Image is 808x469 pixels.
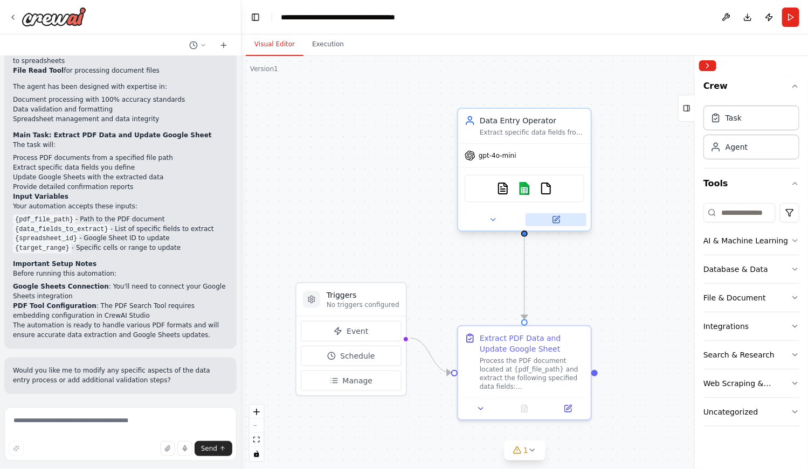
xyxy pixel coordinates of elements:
[13,193,68,200] strong: Input Variables
[201,444,217,453] span: Send
[250,405,264,461] div: React Flow controls
[703,407,758,417] div: Uncategorized
[703,369,799,397] button: Web Scraping & Browsing
[250,433,264,447] button: fit view
[13,302,228,321] li: : The PDF Search Tool requires embedding configuration in CrewAI Studio
[9,441,24,456] button: Improve this prompt
[13,131,212,139] strong: Main Task: Extract PDF Data and Update Google Sheet
[526,213,586,226] button: Open in side panel
[303,33,353,56] button: Execution
[13,163,228,172] li: Extract specific data fields you define
[13,269,228,279] p: Before running this automation:
[703,75,799,101] button: Crew
[690,56,699,469] button: Toggle Sidebar
[13,46,228,66] li: for reading, updating, and appending data to spreadsheets
[703,312,799,340] button: Integrations
[726,142,748,152] div: Agent
[250,447,264,461] button: toggle interactivity
[250,405,264,419] button: zoom in
[703,199,799,435] div: Tools
[457,325,592,421] div: Extract PDF Data and Update Google SheetProcess the PDF document located at {pdf_file_path} and e...
[250,65,278,73] div: Version 1
[703,398,799,426] button: Uncategorized
[703,235,788,246] div: AI & Machine Learning
[248,10,263,25] button: Hide left sidebar
[502,402,548,415] button: No output available
[703,341,799,369] button: Search & Research
[301,370,402,391] button: Manage
[13,244,72,254] code: {target_range}
[13,243,228,253] li: - Specific cells or range to update
[703,227,799,255] button: AI & Machine Learning
[703,255,799,283] button: Database & Data
[699,60,716,71] button: Collapse right sidebar
[13,82,228,92] p: The agent has been designed with expertise in:
[13,182,228,192] li: Provide detailed confirmation reports
[13,66,228,75] li: for processing document files
[13,224,228,234] li: - List of specific fields to extract
[13,366,228,386] p: Would you like me to modify any specific aspects of the data entry process or add additional vali...
[13,153,228,163] li: Process PDF documents from a specified file path
[480,333,584,354] div: Extract PDF Data and Update Google Sheet
[13,321,228,340] p: The automation is ready to handle various PDF formats and will ensure accurate data extraction an...
[160,441,175,456] button: Upload files
[13,283,109,291] strong: Google Sheets Connection
[301,321,402,341] button: Event
[480,115,584,126] div: Data Entry Operator
[13,234,228,243] li: - Google Sheet ID to update
[301,346,402,366] button: Schedule
[343,375,373,386] span: Manage
[703,349,775,360] div: Search & Research
[347,326,368,337] span: Event
[195,441,232,456] button: Send
[250,419,264,433] button: zoom out
[519,238,530,319] g: Edge from 7518b5de-01c0-448a-9930-435cb814fa5a to 0de28a1e-867a-4cfd-9950-476ba72054e0
[504,440,545,460] button: 1
[246,33,303,56] button: Visual Editor
[13,303,96,310] strong: PDF Tool Configuration
[703,169,799,199] button: Tools
[540,182,553,195] img: FileReadTool
[13,104,228,114] li: Data validation and formatting
[215,39,232,52] button: Start a new chat
[13,214,228,224] li: - Path to the PDF document
[703,321,749,332] div: Integrations
[703,284,799,312] button: File & Document
[479,151,516,160] span: gpt-4o-mini
[518,182,531,195] img: Google sheets
[295,282,407,396] div: TriggersNo triggers configuredEventScheduleManage
[13,225,111,234] code: {data_fields_to_extract}
[703,378,791,389] div: Web Scraping & Browsing
[13,114,228,124] li: Spreadsheet management and data integrity
[496,182,509,195] img: PDFSearchTool
[457,110,592,234] div: Data Entry OperatorExtract specific data fields from PDF documents with 100% accuracy and update ...
[281,12,441,23] nav: breadcrumb
[13,282,228,302] li: : You'll need to connect your Google Sheets integration
[22,7,86,26] img: Logo
[13,234,79,244] code: {spreadsheet_id}
[480,356,584,391] div: Process the PDF document located at {pdf_file_path} and extract the following specified data fiel...
[410,333,451,378] g: Edge from triggers to 0de28a1e-867a-4cfd-9950-476ba72054e0
[703,101,799,168] div: Crew
[13,140,228,150] p: The task will:
[13,261,96,268] strong: Important Setup Notes
[185,39,211,52] button: Switch to previous chat
[549,402,586,415] button: Open in side panel
[523,445,528,456] span: 1
[703,292,766,303] div: File & Document
[177,441,192,456] button: Click to speak your automation idea
[13,67,64,74] strong: File Read Tool
[13,95,228,104] li: Document processing with 100% accuracy standards
[327,300,399,309] p: No triggers configured
[327,290,399,300] h3: Triggers
[703,264,768,275] div: Database & Data
[340,351,375,361] span: Schedule
[13,172,228,182] li: Update Google Sheets with the extracted data
[480,128,584,137] div: Extract specific data fields from PDF documents with 100% accuracy and update Google Sheets with ...
[726,113,742,123] div: Task
[13,215,75,225] code: {pdf_file_path}
[13,201,228,211] p: Your automation accepts these inputs:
